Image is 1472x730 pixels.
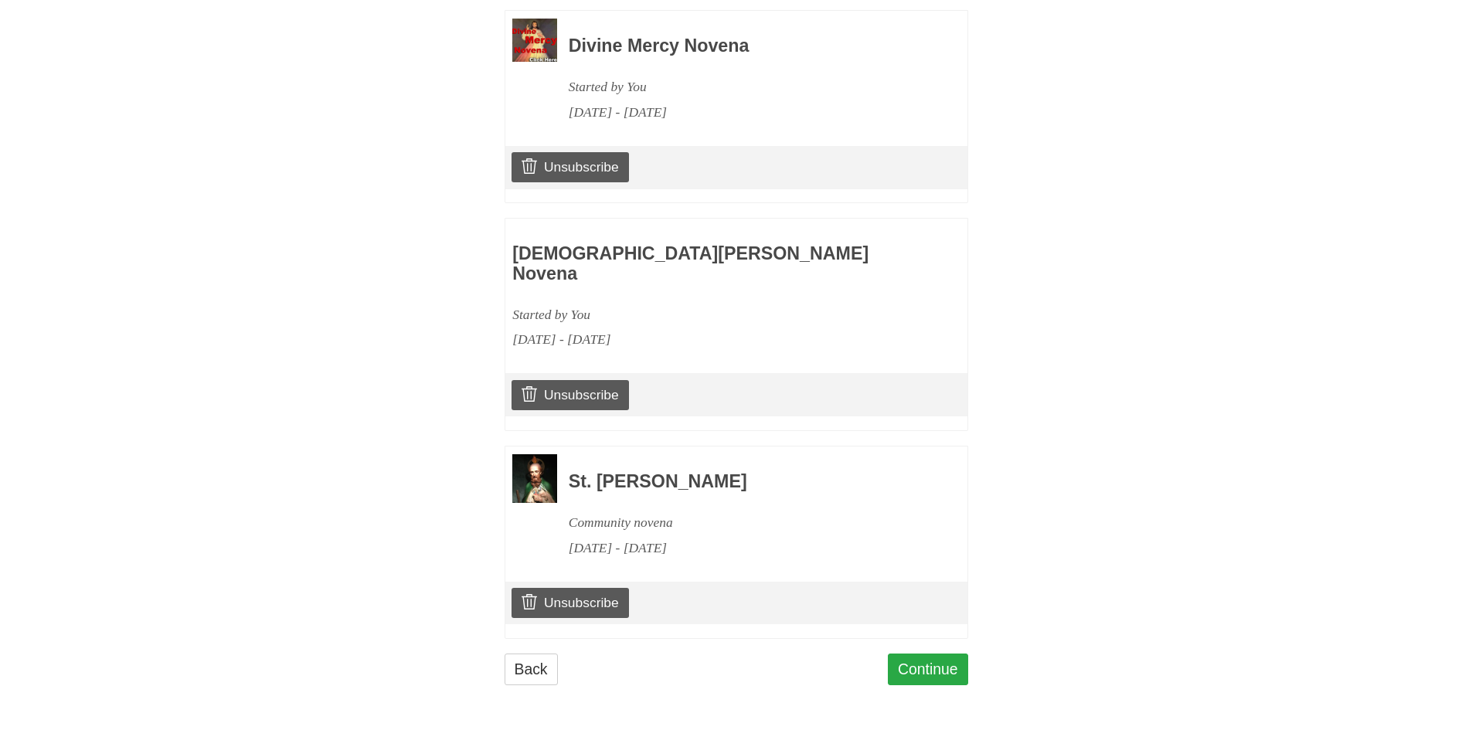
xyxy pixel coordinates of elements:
[569,472,926,492] h3: St. [PERSON_NAME]
[512,327,869,352] div: [DATE] - [DATE]
[569,36,926,56] h3: Divine Mercy Novena
[512,380,628,409] a: Unsubscribe
[569,74,926,100] div: Started by You
[512,152,628,182] a: Unsubscribe
[569,535,926,561] div: [DATE] - [DATE]
[512,454,557,503] img: Novena image
[505,654,558,685] a: Back
[569,510,926,535] div: Community novena
[512,302,869,328] div: Started by You
[512,244,869,284] h3: [DEMOGRAPHIC_DATA][PERSON_NAME] Novena
[512,588,628,617] a: Unsubscribe
[512,19,557,62] img: Novena image
[888,654,968,685] a: Continue
[569,100,926,125] div: [DATE] - [DATE]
